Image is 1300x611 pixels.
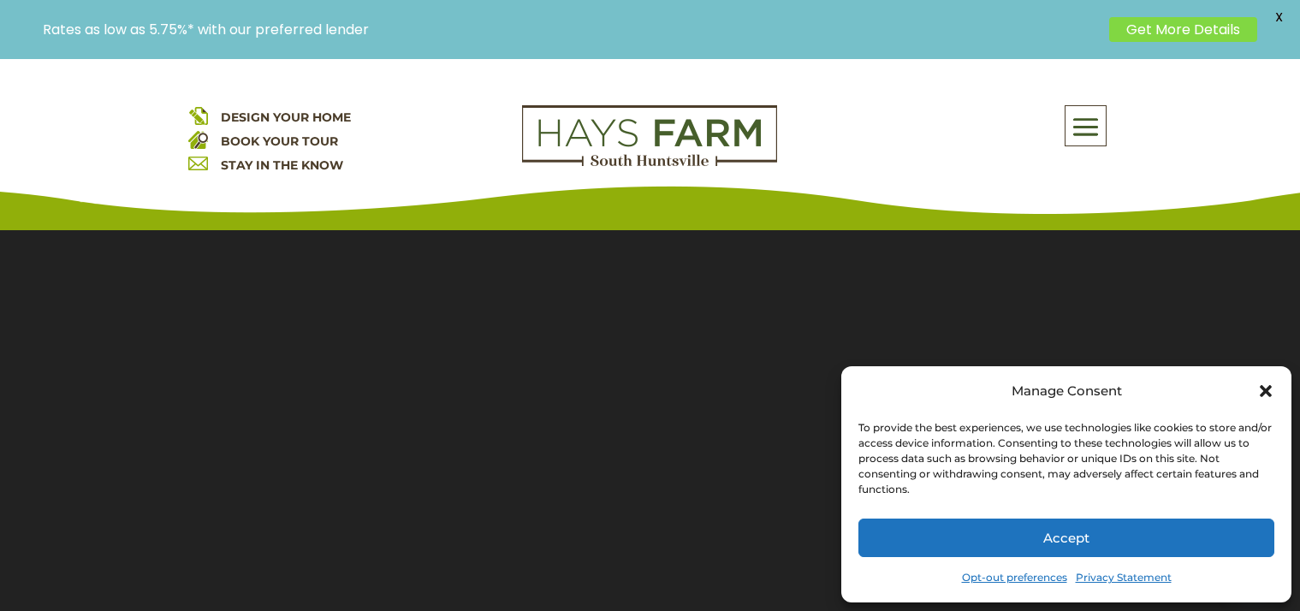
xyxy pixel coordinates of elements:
[221,133,338,149] a: BOOK YOUR TOUR
[522,155,777,170] a: hays farm homes huntsville development
[1109,17,1257,42] a: Get More Details
[1012,379,1122,403] div: Manage Consent
[43,21,1101,38] p: Rates as low as 5.75%* with our preferred lender
[1266,4,1291,30] span: X
[1257,383,1274,400] div: Close dialog
[522,105,777,167] img: Logo
[221,157,343,173] a: STAY IN THE KNOW
[1076,566,1172,590] a: Privacy Statement
[858,420,1273,497] div: To provide the best experiences, we use technologies like cookies to store and/or access device i...
[188,129,208,149] img: book your home tour
[188,105,208,125] img: design your home
[962,566,1067,590] a: Opt-out preferences
[858,519,1274,557] button: Accept
[221,110,351,125] a: DESIGN YOUR HOME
